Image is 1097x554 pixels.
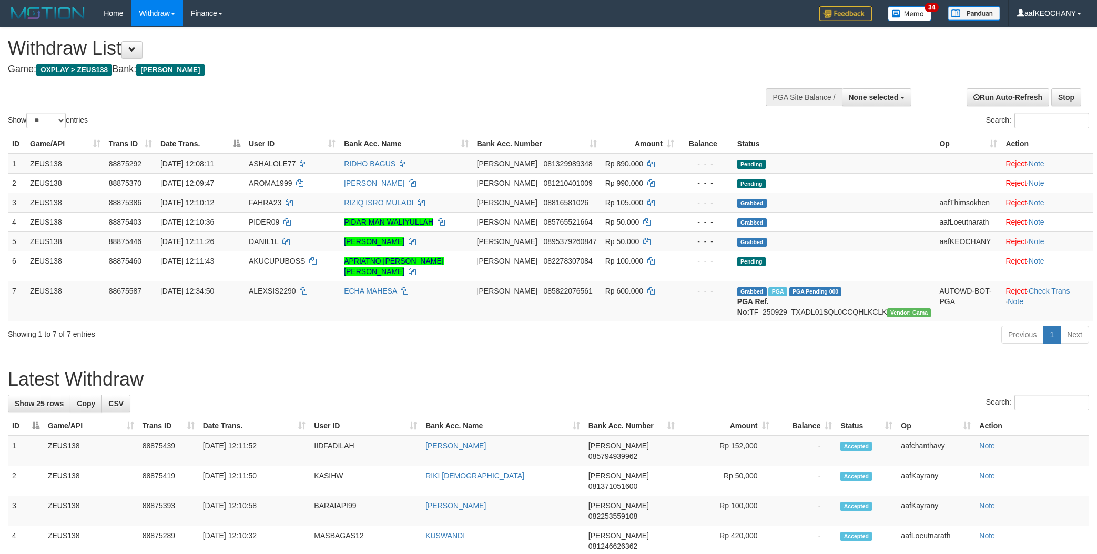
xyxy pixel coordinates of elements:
[1029,159,1044,168] a: Note
[1001,193,1093,212] td: ·
[8,154,26,174] td: 1
[105,134,156,154] th: Trans ID: activate to sort column ascending
[136,64,204,76] span: [PERSON_NAME]
[26,154,105,174] td: ZEUS138
[199,416,310,436] th: Date Trans.: activate to sort column ascending
[935,212,1001,231] td: aafLoeutnarath
[160,257,214,265] span: [DATE] 12:11:43
[679,496,774,526] td: Rp 100,000
[605,198,643,207] span: Rp 105.000
[109,218,141,226] span: 88875403
[1029,287,1070,295] a: Check Trans
[109,257,141,265] span: 88875460
[199,436,310,466] td: [DATE] 12:11:52
[979,441,995,450] a: Note
[1001,134,1093,154] th: Action
[245,134,340,154] th: User ID: activate to sort column ascending
[1005,287,1027,295] a: Reject
[1001,326,1043,344] a: Previous
[26,193,105,212] td: ZEUS138
[935,193,1001,212] td: aafThimsokhen
[109,198,141,207] span: 88875386
[605,257,643,265] span: Rp 100.000
[199,466,310,496] td: [DATE] 12:11:50
[683,256,729,266] div: - - -
[8,281,26,321] td: 7
[340,134,473,154] th: Bank Acc. Name: activate to sort column ascending
[8,193,26,212] td: 3
[774,436,837,466] td: -
[842,88,912,106] button: None selected
[44,416,138,436] th: Game/API: activate to sort column ascending
[1001,281,1093,321] td: · ·
[8,231,26,251] td: 5
[26,251,105,281] td: ZEUS138
[1005,237,1027,246] a: Reject
[543,237,596,246] span: Copy 0895379260847 to clipboard
[310,416,421,436] th: User ID: activate to sort column ascending
[477,179,537,187] span: [PERSON_NAME]
[15,399,64,408] span: Show 25 rows
[344,287,397,295] a: ECHA MAHESA
[8,38,721,59] h1: Withdraw List
[344,159,395,168] a: RIDHO BAGUS
[199,496,310,526] td: [DATE] 12:10:58
[948,6,1000,21] img: panduan.png
[249,218,279,226] span: PIDER09
[108,399,124,408] span: CSV
[588,542,637,550] span: Copy 081246626362 to clipboard
[605,159,643,168] span: Rp 890.000
[679,436,774,466] td: Rp 152,000
[26,212,105,231] td: ZEUS138
[588,452,637,460] span: Copy 085794939962 to clipboard
[26,173,105,193] td: ZEUS138
[737,160,766,169] span: Pending
[1029,218,1044,226] a: Note
[160,287,214,295] span: [DATE] 12:34:50
[967,88,1049,106] a: Run Auto-Refresh
[26,281,105,321] td: ZEUS138
[310,496,421,526] td: BARAIAPI99
[678,134,733,154] th: Balance
[737,218,767,227] span: Grabbed
[584,416,679,436] th: Bank Acc. Number: activate to sort column ascending
[1001,212,1093,231] td: ·
[897,496,975,526] td: aafKayrany
[44,466,138,496] td: ZEUS138
[138,436,199,466] td: 88875439
[138,466,199,496] td: 88875419
[160,159,214,168] span: [DATE] 12:08:11
[1014,395,1089,410] input: Search:
[543,257,592,265] span: Copy 082278307084 to clipboard
[8,212,26,231] td: 4
[249,237,278,246] span: DANIL1L
[986,113,1089,128] label: Search:
[737,287,767,296] span: Grabbed
[344,179,404,187] a: [PERSON_NAME]
[8,113,88,128] label: Show entries
[344,198,413,207] a: RIZIQ ISRO MULADI
[979,471,995,480] a: Note
[26,231,105,251] td: ZEUS138
[138,496,199,526] td: 88875393
[737,257,766,266] span: Pending
[737,179,766,188] span: Pending
[979,501,995,510] a: Note
[156,134,245,154] th: Date Trans.: activate to sort column descending
[683,286,729,296] div: - - -
[683,178,729,188] div: - - -
[925,3,939,12] span: 34
[8,496,44,526] td: 3
[979,531,995,540] a: Note
[160,237,214,246] span: [DATE] 12:11:26
[1008,297,1023,306] a: Note
[840,532,872,541] span: Accepted
[737,199,767,208] span: Grabbed
[421,416,584,436] th: Bank Acc. Name: activate to sort column ascending
[774,496,837,526] td: -
[683,217,729,227] div: - - -
[344,237,404,246] a: [PERSON_NAME]
[36,64,112,76] span: OXPLAY > ZEUS138
[8,134,26,154] th: ID
[819,6,872,21] img: Feedback.jpg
